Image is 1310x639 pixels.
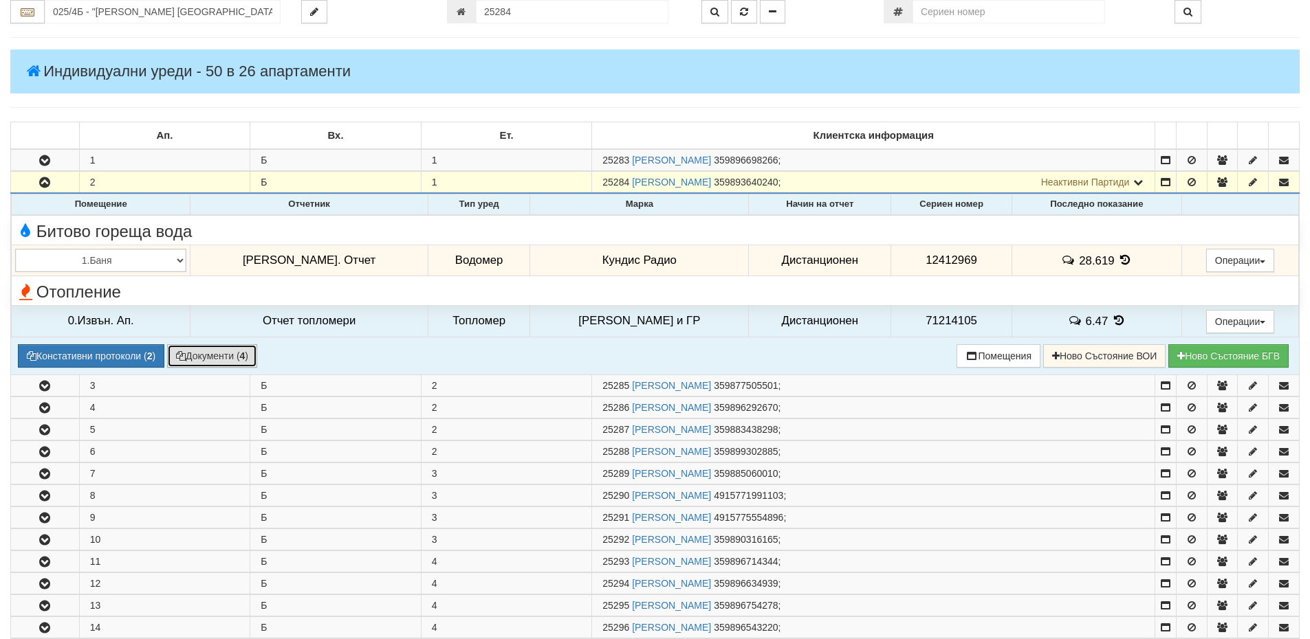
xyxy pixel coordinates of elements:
[632,468,711,479] a: [PERSON_NAME]
[714,512,783,523] span: 4915775554896
[632,155,711,166] a: [PERSON_NAME]
[632,534,711,545] a: [PERSON_NAME]
[602,155,629,166] span: Партида №
[190,194,428,215] th: Отчетник
[530,305,749,337] td: [PERSON_NAME] и ГР
[632,446,711,457] a: [PERSON_NAME]
[714,446,778,457] span: 359899302885
[592,172,1155,194] td: ;
[714,424,778,435] span: 359883438298
[250,528,422,550] td: Б
[1012,194,1181,215] th: Последно показание
[602,446,629,457] span: Партида №
[1067,314,1085,327] span: История на забележките
[632,600,711,611] a: [PERSON_NAME]
[1086,314,1109,327] span: 6.47
[432,534,437,545] span: 3
[814,130,934,141] b: Клиентска информация
[157,130,173,141] b: Ап.
[432,622,437,633] span: 4
[632,512,711,523] a: [PERSON_NAME]
[1111,314,1126,327] span: История на показанията
[428,245,530,276] td: Водомер
[602,380,629,391] span: Партида №
[602,556,629,567] span: Партида №
[714,177,778,188] span: 359893640240
[632,556,711,567] a: [PERSON_NAME]
[602,490,629,501] span: Партида №
[240,350,245,361] b: 4
[79,462,250,484] td: 7
[250,440,422,462] td: Б
[592,440,1155,462] td: ;
[79,572,250,594] td: 12
[602,622,629,633] span: Партида №
[602,512,629,523] span: Партида №
[500,130,514,141] b: Ет.
[12,194,190,215] th: Помещение
[592,594,1155,616] td: ;
[250,506,422,528] td: Б
[250,550,422,572] td: Б
[592,616,1155,638] td: ;
[250,594,422,616] td: Б
[79,616,250,638] td: 14
[602,534,629,545] span: Партида №
[1269,122,1300,150] td: : No sort applied, sorting is disabled
[79,594,250,616] td: 13
[632,424,711,435] a: [PERSON_NAME]
[714,155,778,166] span: 359896698266
[250,122,422,150] td: Вх.: No sort applied, sorting is disabled
[432,512,437,523] span: 3
[592,122,1155,150] td: Клиентска информация: No sort applied, sorting is disabled
[432,424,437,435] span: 2
[592,418,1155,440] td: ;
[957,344,1040,368] button: Помещения
[1168,344,1289,368] button: Новo Състояние БГВ
[250,616,422,638] td: Б
[632,490,711,501] a: [PERSON_NAME]
[632,622,711,633] a: [PERSON_NAME]
[714,490,783,501] span: 4915771991103
[243,254,375,267] span: [PERSON_NAME]. Отчет
[714,578,778,589] span: 359896634939
[632,380,711,391] a: [PERSON_NAME]
[432,380,437,391] span: 2
[749,305,891,337] td: Дистанционен
[79,528,250,550] td: 10
[1041,177,1130,188] span: Неактивни Партиди
[250,149,422,171] td: Б
[263,314,356,327] span: Отчет топломери
[432,556,437,567] span: 4
[592,484,1155,506] td: ;
[250,572,422,594] td: Б
[592,374,1155,396] td: ;
[592,396,1155,418] td: ;
[1238,122,1269,150] td: : No sort applied, sorting is disabled
[79,484,250,506] td: 8
[926,314,977,327] span: 71214105
[714,622,778,633] span: 359896543220
[632,578,711,589] a: [PERSON_NAME]
[432,155,437,166] span: 1
[1206,249,1275,272] button: Операции
[1176,122,1207,150] td: : No sort applied, sorting is disabled
[79,506,250,528] td: 9
[592,149,1155,171] td: ;
[432,600,437,611] span: 4
[592,572,1155,594] td: ;
[592,462,1155,484] td: ;
[79,418,250,440] td: 5
[428,194,530,215] th: Тип уред
[592,550,1155,572] td: ;
[147,350,153,361] b: 2
[602,402,629,413] span: Партида №
[602,578,629,589] span: Партида №
[11,122,80,150] td: : No sort applied, sorting is disabled
[79,122,250,150] td: Ап.: No sort applied, sorting is disabled
[15,283,121,301] span: Отопление
[432,446,437,457] span: 2
[432,468,437,479] span: 3
[749,194,891,215] th: Начин на отчет
[10,49,1300,93] h4: Индивидуални уреди - 50 в 26 апартаменти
